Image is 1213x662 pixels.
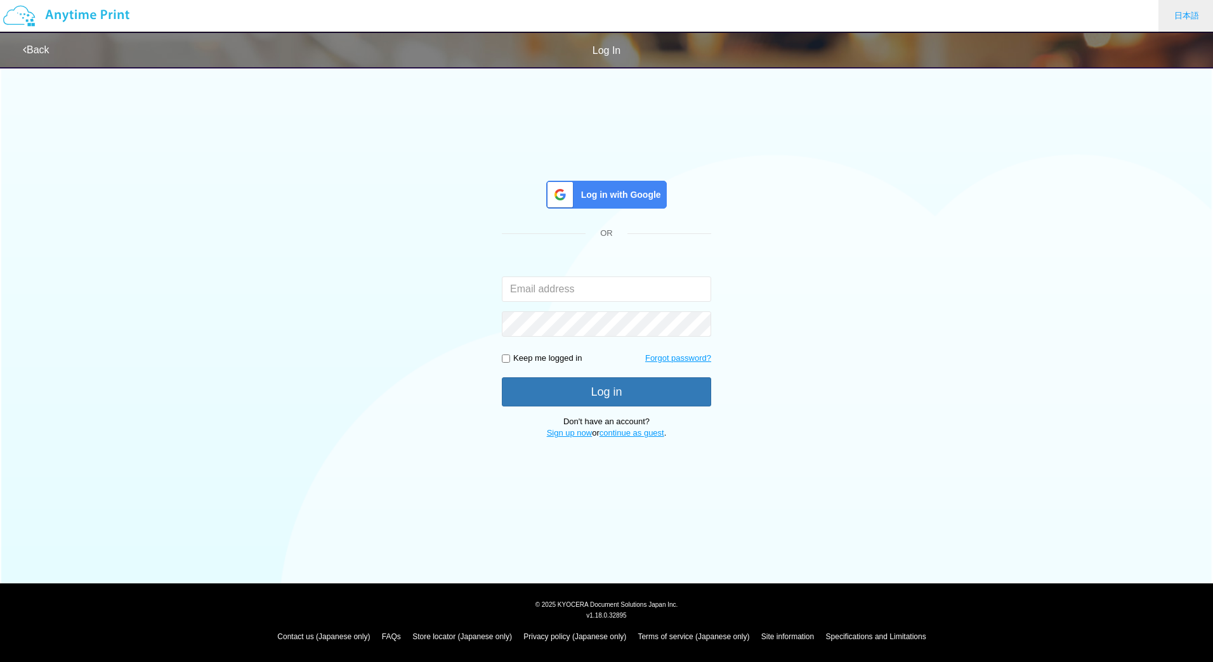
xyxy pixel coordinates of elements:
a: Contact us (Japanese only) [277,632,370,641]
span: or . [547,428,667,438]
button: Log in [502,377,711,406]
a: Store locator (Japanese only) [412,632,512,641]
span: © 2025 KYOCERA Document Solutions Japan Inc. [535,600,678,608]
p: Keep me logged in [513,353,582,365]
a: Terms of service (Japanese only) [638,632,749,641]
p: Don't have an account? [502,416,711,439]
a: continue as guest [600,428,664,438]
a: Site information [761,632,814,641]
div: OR [502,228,711,240]
input: Email address [502,276,711,302]
a: Sign up now [547,428,593,438]
a: Forgot password? [645,353,711,365]
a: Privacy policy (Japanese only) [523,632,626,641]
a: Specifications and Limitations [826,632,926,641]
span: Log In [593,45,620,56]
a: Back [23,44,49,55]
a: FAQs [382,632,401,641]
span: Log in with Google [576,188,661,201]
span: v1.18.0.32895 [586,611,626,619]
